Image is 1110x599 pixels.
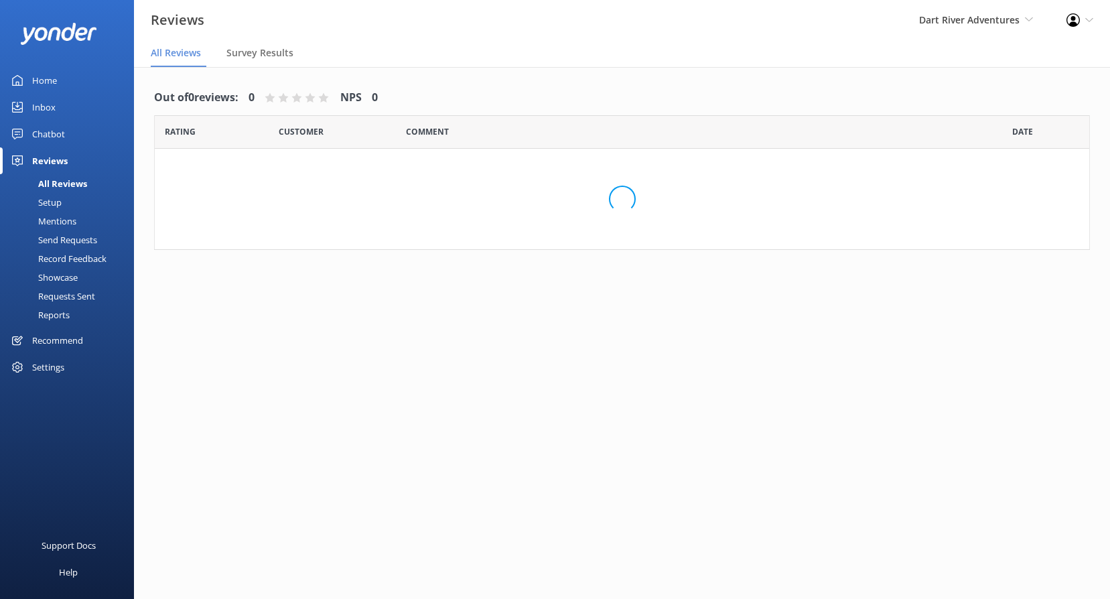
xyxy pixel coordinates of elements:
span: Survey Results [226,46,293,60]
h3: Reviews [151,9,204,31]
div: Support Docs [42,532,96,559]
div: Home [32,67,57,94]
div: Record Feedback [8,249,107,268]
a: Showcase [8,268,134,287]
h4: NPS [340,89,362,107]
div: Send Requests [8,230,97,249]
div: All Reviews [8,174,87,193]
a: Mentions [8,212,134,230]
div: Setup [8,193,62,212]
a: Send Requests [8,230,134,249]
a: Requests Sent [8,287,134,306]
div: Reports [8,306,70,324]
div: Showcase [8,268,78,287]
img: yonder-white-logo.png [20,23,97,45]
h4: Out of 0 reviews: [154,89,238,107]
h4: 0 [249,89,255,107]
a: Setup [8,193,134,212]
span: Date [279,125,324,138]
h4: 0 [372,89,378,107]
span: Question [406,125,449,138]
a: Reports [8,306,134,324]
span: Date [1012,125,1033,138]
div: Mentions [8,212,76,230]
div: Settings [32,354,64,381]
div: Recommend [32,327,83,354]
a: Record Feedback [8,249,134,268]
span: Dart River Adventures [919,13,1020,26]
div: Requests Sent [8,287,95,306]
span: All Reviews [151,46,201,60]
div: Chatbot [32,121,65,147]
div: Reviews [32,147,68,174]
div: Inbox [32,94,56,121]
div: Help [59,559,78,586]
span: Date [165,125,196,138]
a: All Reviews [8,174,134,193]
